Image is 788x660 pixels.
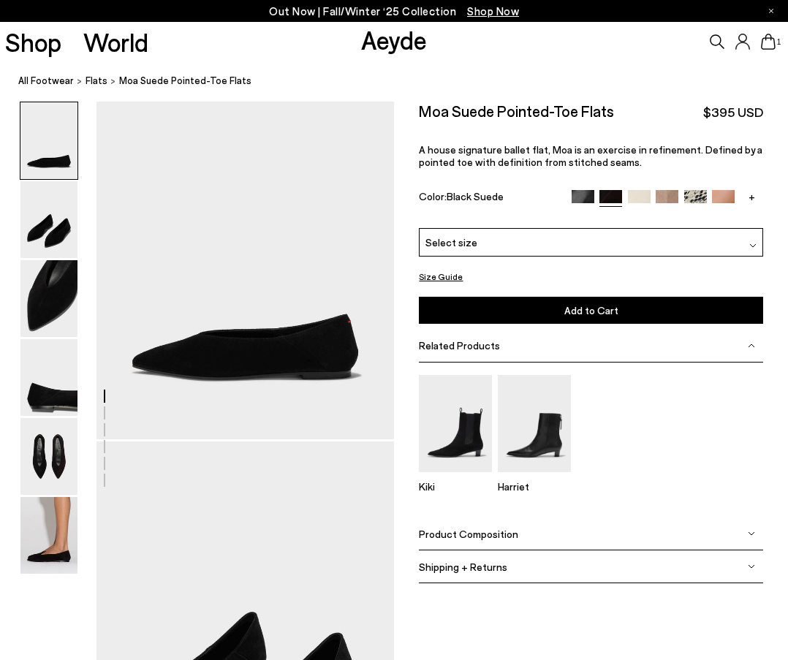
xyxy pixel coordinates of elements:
img: svg%3E [748,530,755,537]
span: flats [86,75,107,86]
span: Navigate to /collections/new-in [467,4,519,18]
img: Moa Suede Pointed-Toe Flats - Image 1 [20,102,77,179]
span: Product Composition [419,528,518,540]
p: Harriet [498,480,571,493]
p: Out Now | Fall/Winter ‘25 Collection [269,2,519,20]
p: Kiki [419,480,492,493]
span: A house signature ballet flat, Moa is an exercise in refinement. Defined by a pointed toe with de... [419,143,762,168]
a: + [740,190,763,203]
span: Black Suede [447,190,504,202]
span: $395 USD [703,103,763,121]
a: flats [86,73,107,88]
a: Aeyde [361,24,427,55]
span: Select size [425,235,477,250]
img: Moa Suede Pointed-Toe Flats - Image 5 [20,418,77,495]
a: Harriet Pointed Ankle Boots Harriet [498,462,571,493]
img: Moa Suede Pointed-Toe Flats - Image 6 [20,497,77,574]
a: World [83,29,148,55]
span: 1 [776,38,783,46]
span: Related Products [419,339,500,352]
button: Size Guide [419,268,463,286]
a: Shop [5,29,61,55]
a: 1 [761,34,776,50]
button: Add to Cart [419,297,762,324]
a: All Footwear [18,73,74,88]
img: Harriet Pointed Ankle Boots [498,375,571,472]
span: Add to Cart [564,304,618,316]
a: Kiki Suede Chelsea Boots Kiki [419,462,492,493]
span: Moa Suede Pointed-Toe Flats [119,73,251,88]
img: svg%3E [749,242,757,249]
img: svg%3E [748,563,755,570]
h2: Moa Suede Pointed-Toe Flats [419,102,614,120]
img: svg%3E [748,341,755,349]
img: Moa Suede Pointed-Toe Flats - Image 3 [20,260,77,337]
span: Shipping + Returns [419,561,507,573]
nav: breadcrumb [18,61,788,102]
img: Moa Suede Pointed-Toe Flats - Image 2 [20,181,77,258]
img: Kiki Suede Chelsea Boots [419,375,492,472]
div: Color: [419,190,561,207]
img: Moa Suede Pointed-Toe Flats - Image 4 [20,339,77,416]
